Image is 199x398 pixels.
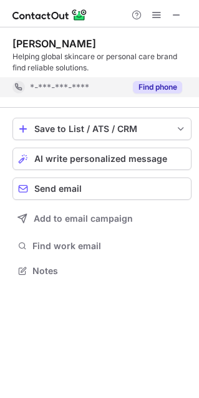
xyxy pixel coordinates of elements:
span: Notes [32,265,187,277]
div: [PERSON_NAME] [12,37,96,50]
div: Helping global skincare or personal care brand find reliable solutions. [12,51,192,73]
button: Reveal Button [133,81,182,93]
button: save-profile-one-click [12,118,192,140]
button: Send email [12,178,192,200]
span: Add to email campaign [34,214,133,224]
button: AI write personalized message [12,148,192,170]
button: Find work email [12,237,192,255]
span: AI write personalized message [34,154,167,164]
span: Find work email [32,240,187,252]
button: Notes [12,262,192,280]
div: Save to List / ATS / CRM [34,124,170,134]
span: Send email [34,184,82,194]
button: Add to email campaign [12,207,192,230]
img: ContactOut v5.3.10 [12,7,87,22]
